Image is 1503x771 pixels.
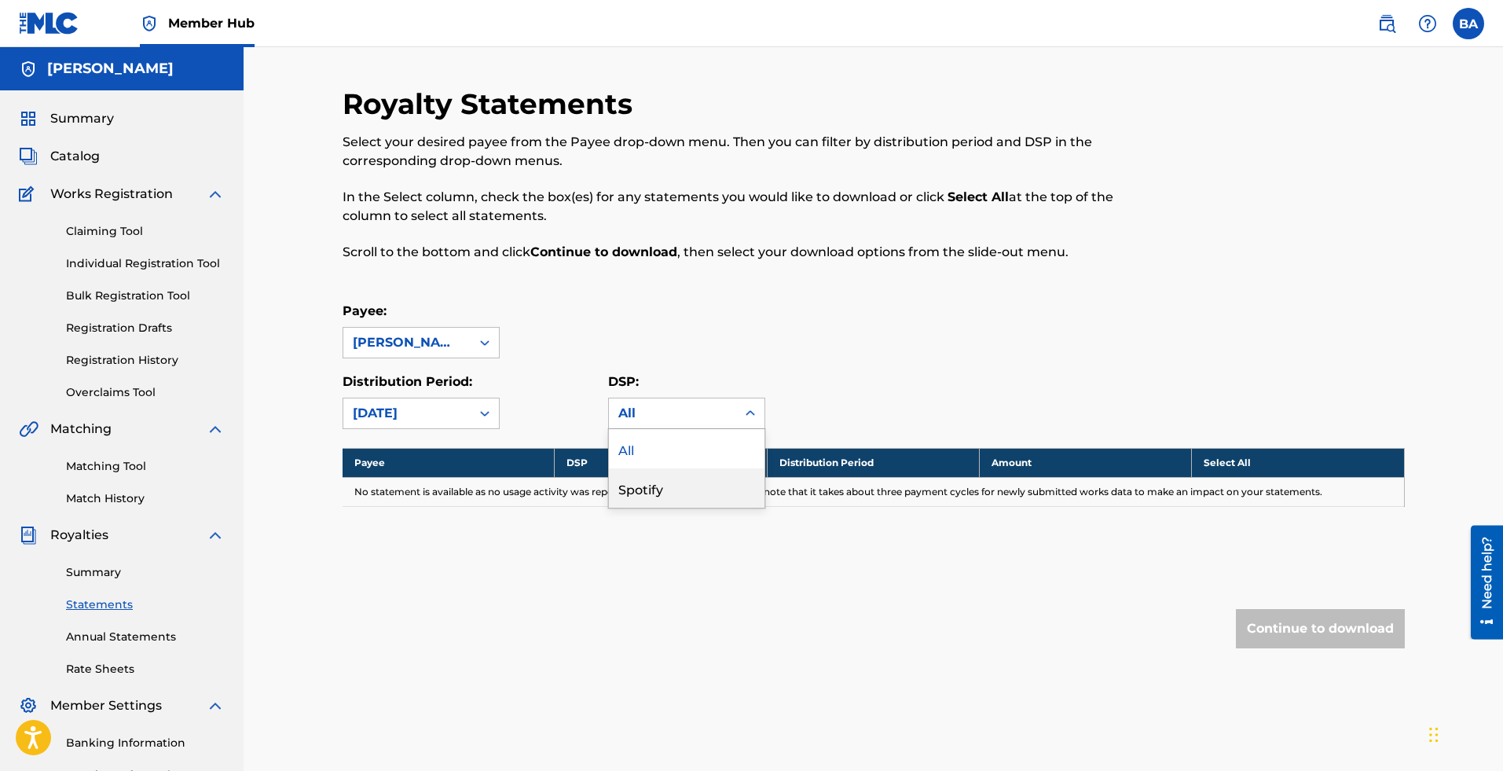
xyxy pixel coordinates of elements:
[66,735,225,751] a: Banking Information
[1377,14,1396,33] img: search
[19,109,114,128] a: SummarySummary
[66,597,225,613] a: Statements
[168,14,255,32] span: Member Hub
[66,255,225,272] a: Individual Registration Tool
[140,14,159,33] img: Top Rightsholder
[948,189,1009,204] strong: Select All
[1453,8,1484,39] div: User Menu
[19,185,39,204] img: Works Registration
[1192,448,1404,477] th: Select All
[66,384,225,401] a: Overclaims Tool
[1424,696,1503,771] iframe: Chat Widget
[66,490,225,507] a: Match History
[50,185,173,204] span: Works Registration
[19,696,38,715] img: Member Settings
[343,448,555,477] th: Payee
[767,448,979,477] th: Distribution Period
[343,243,1160,262] p: Scroll to the bottom and click , then select your download options from the slide-out menu.
[50,696,162,715] span: Member Settings
[19,526,38,545] img: Royalties
[353,404,461,423] div: [DATE]
[343,133,1160,171] p: Select your desired payee from the Payee drop-down menu. Then you can filter by distribution peri...
[206,526,225,545] img: expand
[19,60,38,79] img: Accounts
[609,468,764,508] div: Spotify
[66,288,225,304] a: Bulk Registration Tool
[1418,14,1437,33] img: help
[1429,711,1439,758] div: Drag
[19,147,38,166] img: Catalog
[19,12,79,35] img: MLC Logo
[530,244,677,259] strong: Continue to download
[19,147,100,166] a: CatalogCatalog
[50,420,112,439] span: Matching
[343,188,1160,226] p: In the Select column, check the box(es) for any statements you would like to download or click at...
[979,448,1191,477] th: Amount
[206,185,225,204] img: expand
[618,404,727,423] div: All
[50,147,100,166] span: Catalog
[1459,525,1503,639] iframe: Resource Center
[343,477,1405,506] td: No statement is available as no usage activity was reported for this time period. Please note tha...
[66,352,225,369] a: Registration History
[66,458,225,475] a: Matching Tool
[555,448,767,477] th: DSP
[343,303,387,318] label: Payee:
[343,86,640,122] h2: Royalty Statements
[206,696,225,715] img: expand
[47,60,174,78] h5: Dr Benstein
[66,661,225,677] a: Rate Sheets
[343,374,472,389] label: Distribution Period:
[66,223,225,240] a: Claiming Tool
[608,374,639,389] label: DSP:
[66,320,225,336] a: Registration Drafts
[1371,8,1402,39] a: Public Search
[1412,8,1443,39] div: Help
[50,526,108,545] span: Royalties
[19,109,38,128] img: Summary
[66,564,225,581] a: Summary
[206,420,225,439] img: expand
[17,11,38,83] div: Need help?
[50,109,114,128] span: Summary
[66,629,225,645] a: Annual Statements
[609,429,764,468] div: All
[353,333,461,352] div: [PERSON_NAME]
[19,420,38,439] img: Matching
